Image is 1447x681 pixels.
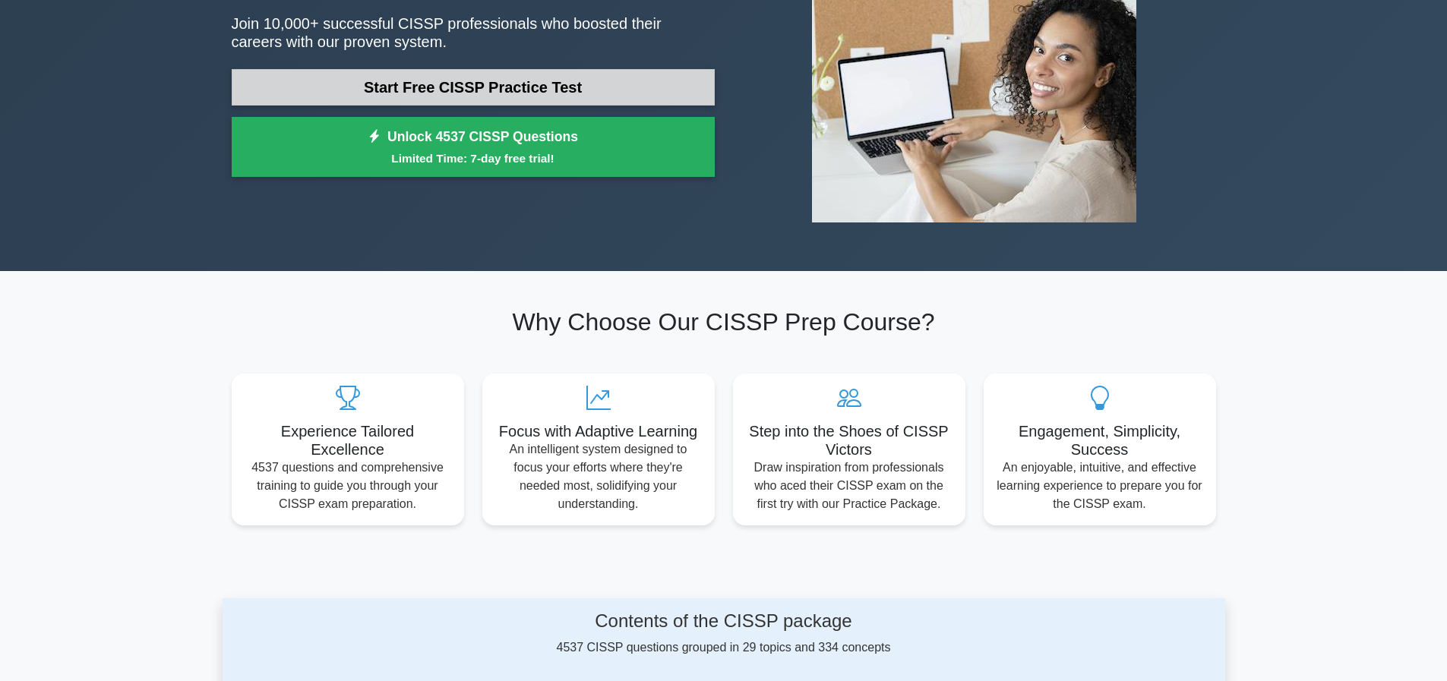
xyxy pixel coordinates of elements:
[232,69,715,106] a: Start Free CISSP Practice Test
[745,459,953,513] p: Draw inspiration from professionals who aced their CISSP exam on the first try with our Practice ...
[232,14,715,51] p: Join 10,000+ successful CISSP professionals who boosted their careers with our proven system.
[494,422,703,440] h5: Focus with Adaptive Learning
[366,610,1082,657] div: 4537 CISSP questions grouped in 29 topics and 334 concepts
[494,440,703,513] p: An intelligent system designed to focus your efforts where they're needed most, solidifying your ...
[366,610,1082,632] h4: Contents of the CISSP package
[244,422,452,459] h5: Experience Tailored Excellence
[251,150,696,167] small: Limited Time: 7-day free trial!
[244,459,452,513] p: 4537 questions and comprehensive training to guide you through your CISSP exam preparation.
[232,117,715,178] a: Unlock 4537 CISSP QuestionsLimited Time: 7-day free trial!
[996,459,1204,513] p: An enjoyable, intuitive, and effective learning experience to prepare you for the CISSP exam.
[996,422,1204,459] h5: Engagement, Simplicity, Success
[745,422,953,459] h5: Step into the Shoes of CISSP Victors
[232,307,1216,336] h2: Why Choose Our CISSP Prep Course?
